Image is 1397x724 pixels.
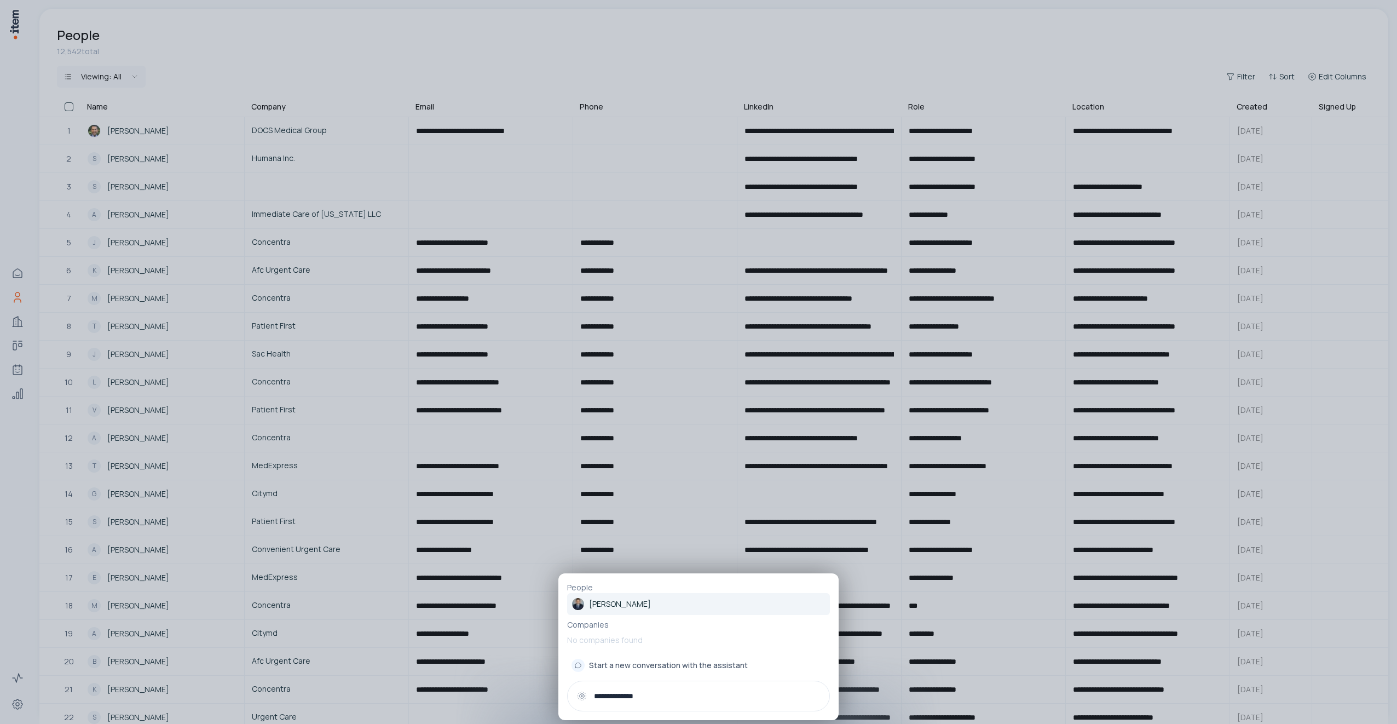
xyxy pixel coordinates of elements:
[567,593,830,615] a: [PERSON_NAME]
[558,573,839,720] div: PeopleWesley Edwards[PERSON_NAME]CompaniesNo companies foundStart a new conversation with the ass...
[589,660,748,671] span: Start a new conversation with the assistant
[571,597,585,611] img: Wesley Edwards
[567,582,830,593] p: People
[567,654,830,676] button: Start a new conversation with the assistant
[589,599,651,610] p: [PERSON_NAME]
[567,630,830,650] p: No companies found
[567,619,830,630] p: Companies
